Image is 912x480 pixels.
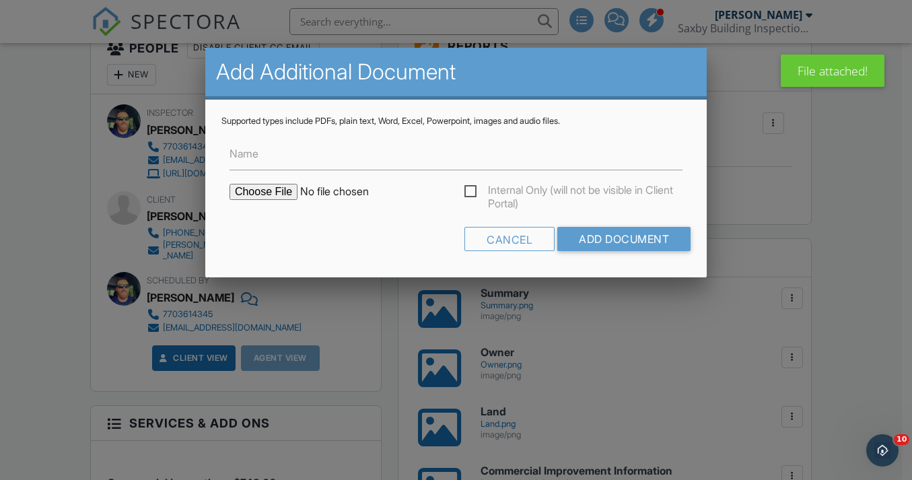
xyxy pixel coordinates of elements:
[866,434,899,467] iframe: Intercom live chat
[230,146,258,161] label: Name
[781,55,884,87] div: File attached!
[557,227,691,251] input: Add Document
[894,434,909,445] span: 10
[464,184,683,201] label: Internal Only (will not be visible in Client Portal)
[216,59,696,85] h2: Add Additional Document
[221,116,691,127] div: Supported types include PDFs, plain text, Word, Excel, Powerpoint, images and audio files.
[464,227,555,251] div: Cancel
